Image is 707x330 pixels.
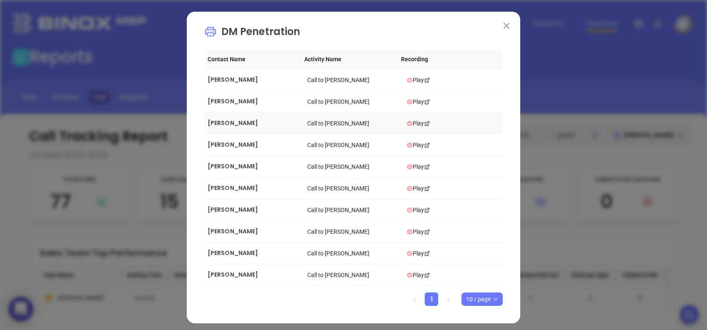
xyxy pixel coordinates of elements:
[406,227,499,236] div: Play
[406,162,499,171] div: Play
[307,205,400,215] div: Call to [PERSON_NAME]
[208,184,258,192] span: [PERSON_NAME]
[208,75,258,84] span: [PERSON_NAME]
[208,227,258,235] span: [PERSON_NAME]
[307,270,400,280] div: Call to [PERSON_NAME]
[301,50,398,69] th: Activity Name
[307,227,400,236] div: Call to [PERSON_NAME]
[406,249,499,258] div: Play
[307,184,400,193] div: Call to [PERSON_NAME]
[398,50,494,69] th: Recording
[204,24,503,43] p: DM Penetration
[406,140,499,150] div: Play
[208,249,258,257] span: [PERSON_NAME]
[408,292,421,306] li: Previous Page
[307,97,400,106] div: Call to [PERSON_NAME]
[425,292,438,306] li: 1
[406,75,499,85] div: Play
[307,249,400,258] div: Call to [PERSON_NAME]
[406,205,499,215] div: Play
[208,119,258,127] span: [PERSON_NAME]
[406,97,499,106] div: Play
[406,270,499,280] div: Play
[408,292,421,306] button: left
[208,270,258,279] span: [PERSON_NAME]
[425,293,438,305] a: 1
[307,162,400,171] div: Call to [PERSON_NAME]
[204,50,301,69] th: Contact Name
[406,184,499,193] div: Play
[307,75,400,85] div: Call to [PERSON_NAME]
[208,140,258,149] span: [PERSON_NAME]
[208,205,258,214] span: [PERSON_NAME]
[208,162,258,170] span: [PERSON_NAME]
[446,297,451,302] span: right
[208,97,258,105] span: [PERSON_NAME]
[406,119,499,128] div: Play
[461,292,503,306] div: Page Size
[466,293,498,305] span: 10 / page
[441,292,455,306] li: Next Page
[504,23,509,29] img: close modal
[441,292,455,306] button: right
[307,140,400,150] div: Call to [PERSON_NAME]
[307,119,400,128] div: Call to [PERSON_NAME]
[412,297,417,302] span: left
